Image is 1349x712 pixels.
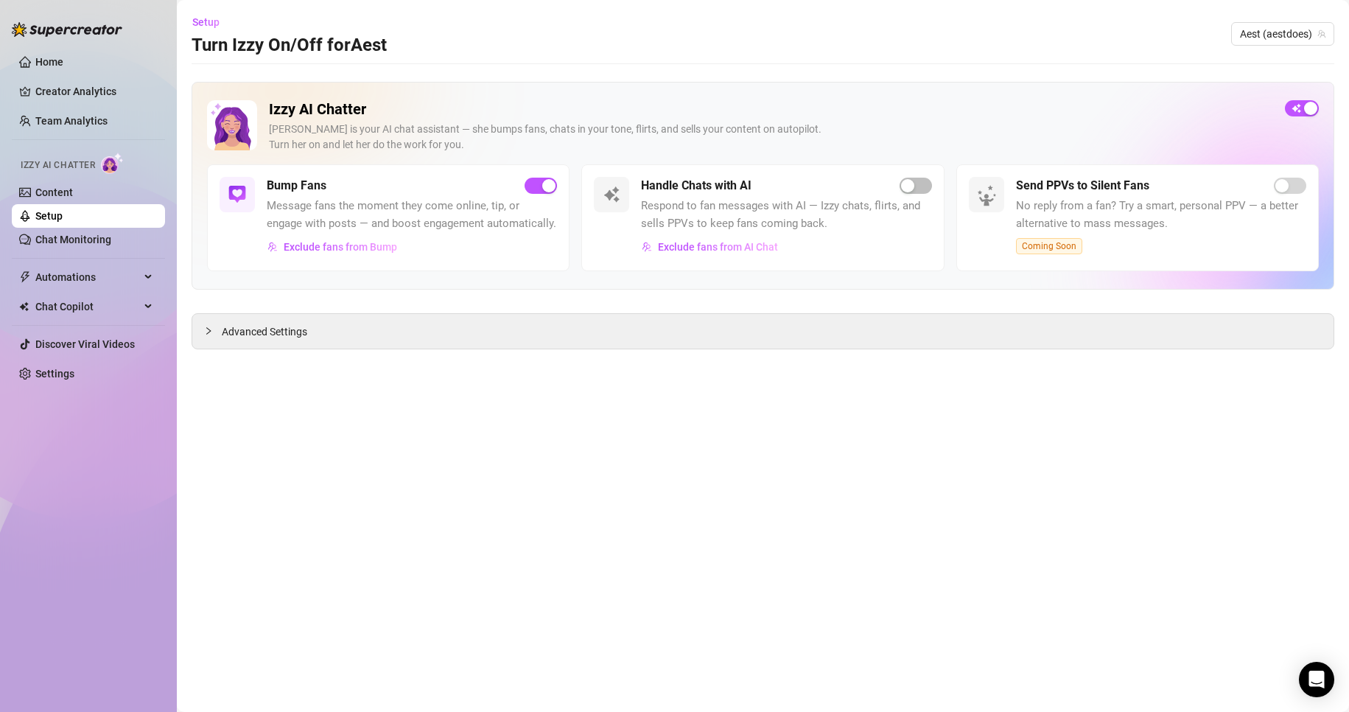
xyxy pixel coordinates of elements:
img: svg%3e [603,186,620,203]
a: Creator Analytics [35,80,153,103]
h5: Handle Chats with AI [641,177,751,195]
h5: Bump Fans [267,177,326,195]
button: Exclude fans from Bump [267,235,398,259]
a: Team Analytics [35,115,108,127]
div: Open Intercom Messenger [1299,662,1334,697]
span: Izzy AI Chatter [21,158,95,172]
span: thunderbolt [19,271,31,283]
span: Setup [192,16,220,28]
img: svg%3e [228,186,246,203]
span: Message fans the moment they come online, tip, or engage with posts — and boost engagement automa... [267,198,557,232]
span: Exclude fans from Bump [284,241,397,253]
a: Chat Monitoring [35,234,111,245]
a: Settings [35,368,74,380]
div: collapsed [204,323,222,339]
img: silent-fans-ppv-o-N6Mmdf.svg [977,185,1001,209]
button: Setup [192,10,231,34]
div: [PERSON_NAME] is your AI chat assistant — she bumps fans, chats in your tone, flirts, and sells y... [269,122,1273,153]
span: Automations [35,265,140,289]
a: Discover Viral Videos [35,338,135,350]
img: svg%3e [642,242,652,252]
img: svg%3e [267,242,278,252]
a: Setup [35,210,63,222]
span: No reply from a fan? Try a smart, personal PPV — a better alternative to mass messages. [1016,198,1306,232]
img: AI Chatter [101,153,124,174]
span: Respond to fan messages with AI — Izzy chats, flirts, and sells PPVs to keep fans coming back. [641,198,931,232]
span: Exclude fans from AI Chat [658,241,778,253]
span: Chat Copilot [35,295,140,318]
h5: Send PPVs to Silent Fans [1016,177,1149,195]
span: collapsed [204,327,213,335]
button: Exclude fans from AI Chat [641,235,779,259]
span: Coming Soon [1016,238,1082,254]
h3: Turn Izzy On/Off for Aest [192,34,387,57]
h2: Izzy AI Chatter [269,100,1273,119]
span: Aest (aestdoes) [1240,23,1325,45]
span: Advanced Settings [222,324,307,340]
a: Content [35,186,73,198]
img: Chat Copilot [19,301,29,312]
a: Home [35,56,63,68]
img: logo-BBDzfeDw.svg [12,22,122,37]
img: Izzy AI Chatter [207,100,257,150]
span: team [1317,29,1326,38]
